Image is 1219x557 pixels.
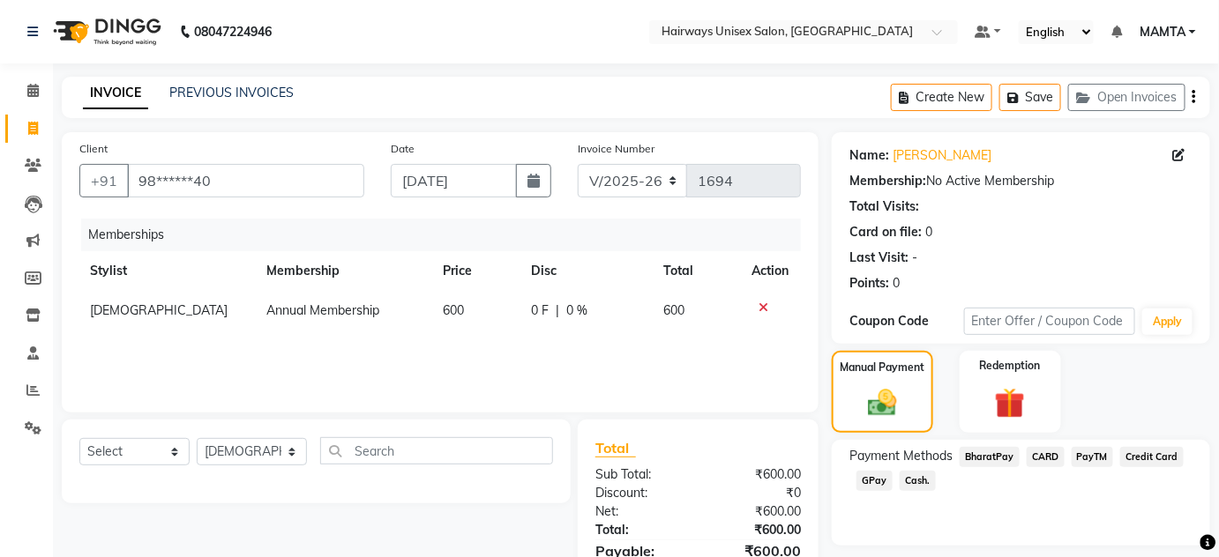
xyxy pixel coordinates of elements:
input: Search by Name/Mobile/Email/Code [127,164,364,197]
span: | [556,301,559,320]
div: Name: [849,146,889,165]
th: Stylist [79,251,256,291]
div: 0 [925,223,932,241]
img: _gift.svg [985,384,1035,422]
a: PREVIOUS INVOICES [169,85,294,100]
div: ₹600.00 [698,521,814,539]
span: Credit Card [1120,447,1184,467]
div: Card on file: [849,223,922,241]
img: _cash.svg [859,386,906,420]
th: Action [741,251,801,291]
span: GPay [856,471,893,491]
div: Total: [582,521,699,539]
th: Membership [256,251,432,291]
label: Client [79,141,108,157]
a: [PERSON_NAME] [893,146,991,165]
label: Redemption [980,358,1041,374]
div: Memberships [81,219,814,251]
span: PayTM [1072,447,1114,467]
div: ₹600.00 [698,502,814,521]
div: Membership: [849,172,926,190]
b: 08047224946 [194,7,272,56]
input: Search [320,437,553,464]
div: Coupon Code [849,312,964,330]
button: Apply [1142,308,1193,335]
input: Enter Offer / Coupon Code [964,308,1136,335]
span: Cash. [900,471,936,491]
th: Disc [520,251,653,291]
img: logo [45,7,166,56]
span: Payment Methods [849,447,953,465]
span: 600 [663,302,684,318]
div: Total Visits: [849,197,919,216]
span: [DEMOGRAPHIC_DATA] [90,302,228,318]
span: 0 % [566,301,587,320]
span: MAMTA [1140,23,1185,41]
th: Price [432,251,520,291]
label: Invoice Number [578,141,654,157]
div: Net: [582,502,699,521]
span: Annual Membership [266,302,379,318]
label: Manual Payment [840,360,924,375]
button: Create New [891,84,992,111]
label: Date [391,141,415,157]
div: Last Visit: [849,249,909,267]
button: +91 [79,164,129,197]
div: ₹600.00 [698,465,814,484]
div: - [912,249,917,267]
div: 0 [893,274,900,293]
span: Total [595,439,636,457]
span: CARD [1027,447,1065,467]
span: 600 [443,302,464,318]
span: 0 F [531,301,549,320]
a: INVOICE [83,78,148,109]
button: Open Invoices [1068,84,1185,111]
div: ₹0 [698,484,814,502]
button: Save [999,84,1061,111]
div: No Active Membership [849,172,1193,190]
div: Discount: [582,484,699,502]
th: Total [653,251,741,291]
span: BharatPay [960,447,1020,467]
div: Sub Total: [582,465,699,484]
div: Points: [849,274,889,293]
